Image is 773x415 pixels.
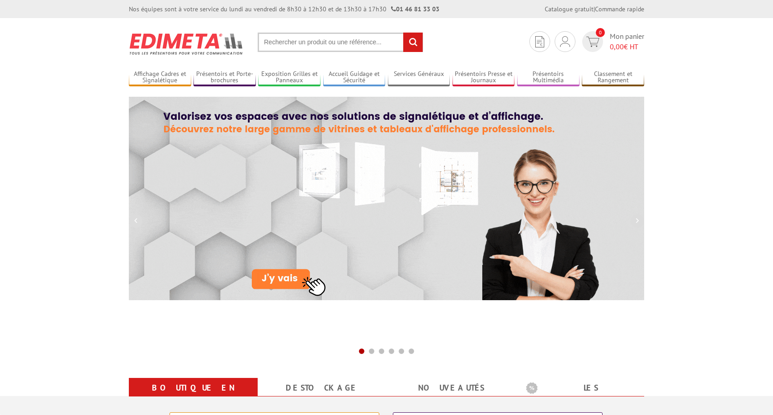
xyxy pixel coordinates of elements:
[526,380,633,412] a: Les promotions
[610,31,644,52] span: Mon panier
[397,380,504,396] a: nouveautés
[193,70,256,85] a: Présentoirs et Porte-brochures
[526,380,639,398] b: Les promotions
[129,27,244,61] img: Présentoir, panneau, stand - Edimeta - PLV, affichage, mobilier bureau, entreprise
[258,33,423,52] input: Rechercher un produit ou une référence...
[391,5,439,13] strong: 01 46 81 33 03
[140,380,247,412] a: Boutique en ligne
[258,70,321,85] a: Exposition Grilles et Panneaux
[610,42,624,51] span: 0,00
[452,70,515,85] a: Présentoirs Presse et Journaux
[323,70,386,85] a: Accueil Guidage et Sécurité
[129,70,191,85] a: Affichage Cadres et Signalétique
[582,70,644,85] a: Classement et Rangement
[610,42,644,52] span: € HT
[545,5,594,13] a: Catalogue gratuit
[535,36,544,47] img: devis rapide
[580,31,644,52] a: devis rapide 0 Mon panier 0,00€ HT
[595,5,644,13] a: Commande rapide
[545,5,644,14] div: |
[560,36,570,47] img: devis rapide
[269,380,376,396] a: Destockage
[596,28,605,37] span: 0
[403,33,423,52] input: rechercher
[388,70,450,85] a: Services Généraux
[129,5,439,14] div: Nos équipes sont à votre service du lundi au vendredi de 8h30 à 12h30 et de 13h30 à 17h30
[586,37,599,47] img: devis rapide
[517,70,580,85] a: Présentoirs Multimédia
